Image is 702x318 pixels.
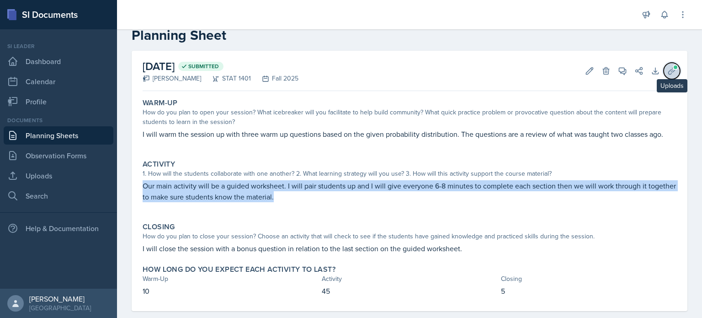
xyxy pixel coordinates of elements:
[501,286,676,296] p: 5
[201,74,251,83] div: STAT 1401
[4,187,113,205] a: Search
[143,243,676,254] p: I will close the session with a bonus question in relation to the last section on the guided work...
[143,74,201,83] div: [PERSON_NAME]
[4,72,113,91] a: Calendar
[143,98,178,108] label: Warm-Up
[4,219,113,237] div: Help & Documentation
[143,274,318,284] div: Warm-Up
[143,169,676,178] div: 1. How will the students collaborate with one another? 2. What learning strategy will you use? 3....
[4,52,113,70] a: Dashboard
[143,265,335,274] label: How long do you expect each activity to last?
[143,129,676,140] p: I will warm the session up with three warm up questions based on the given probability distributi...
[143,286,318,296] p: 10
[132,27,687,43] h2: Planning Sheet
[29,303,91,313] div: [GEOGRAPHIC_DATA]
[4,146,113,165] a: Observation Forms
[143,160,175,169] label: Activity
[664,63,680,79] button: Uploads
[143,58,298,75] h2: [DATE]
[143,108,676,127] div: How do you plan to open your session? What icebreaker will you facilitate to help build community...
[4,116,113,124] div: Documents
[251,74,298,83] div: Fall 2025
[4,126,113,145] a: Planning Sheets
[143,232,676,241] div: How do you plan to close your session? Choose an activity that will check to see if the students ...
[4,42,113,50] div: Si leader
[4,92,113,111] a: Profile
[143,222,175,232] label: Closing
[322,286,497,296] p: 45
[143,180,676,202] p: Our main activity will be a guided worksheet. I will pair students up and I will give everyone 6-...
[501,274,676,284] div: Closing
[322,274,497,284] div: Activity
[188,63,219,70] span: Submitted
[29,294,91,303] div: [PERSON_NAME]
[4,167,113,185] a: Uploads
